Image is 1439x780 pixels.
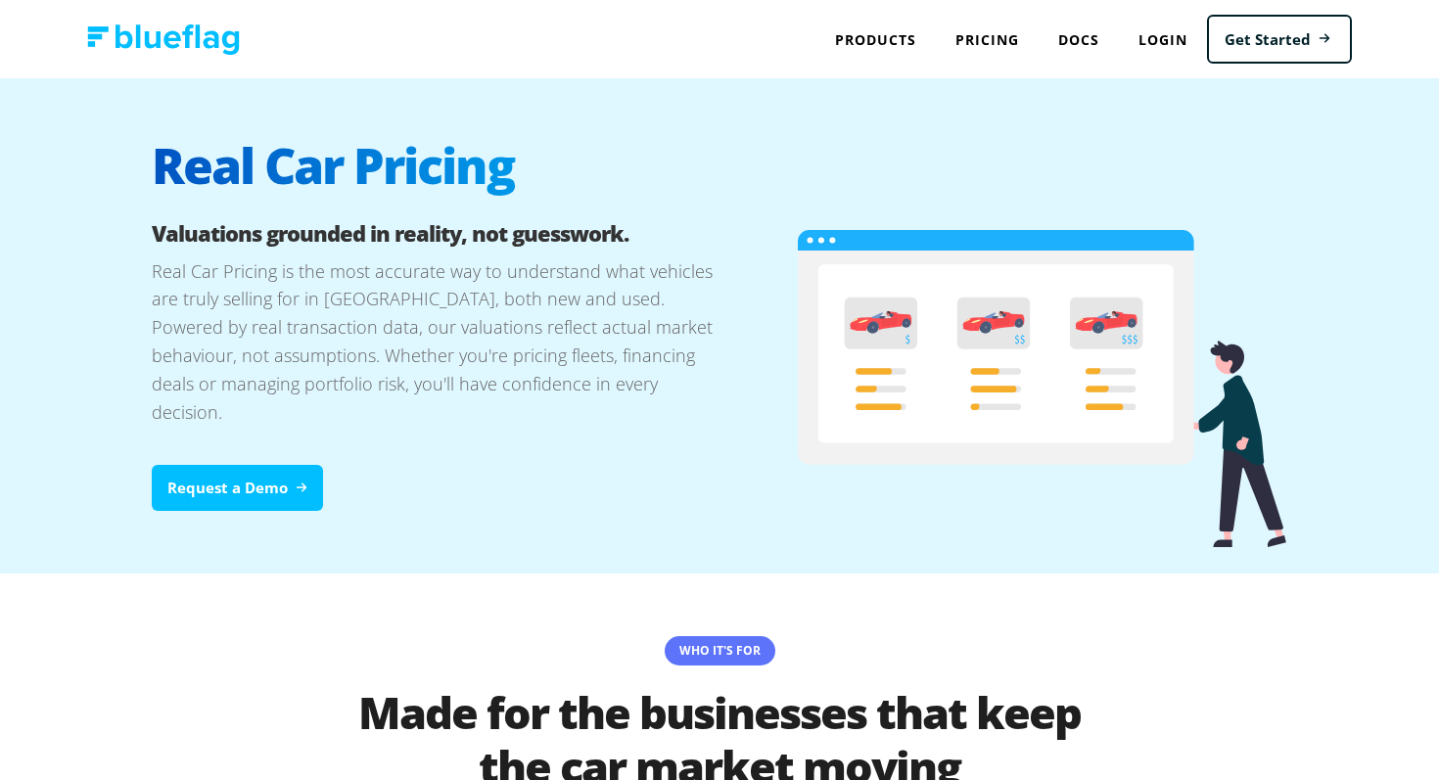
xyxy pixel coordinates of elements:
[936,20,1039,60] a: Pricing
[1039,20,1119,60] a: Docs
[152,257,719,466] p: Real Car Pricing is the most accurate way to understand what vehicles are truly selling for in [G...
[665,636,775,665] p: Who It's For
[152,219,719,248] h2: Valuations grounded in reality, not guesswork.
[815,20,936,60] div: Products
[152,465,323,511] a: Request a Demo
[1119,20,1207,60] a: Login to Blue Flag application
[1207,15,1352,65] a: Get Started
[152,141,719,219] h1: Real Car Pricing
[87,24,240,55] img: Blue Flag logo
